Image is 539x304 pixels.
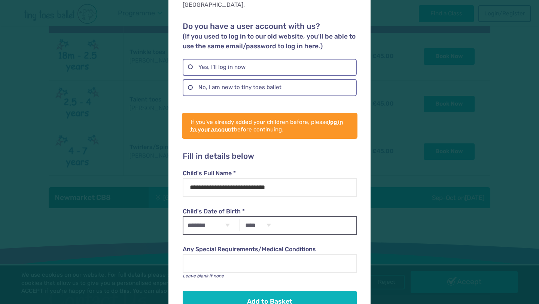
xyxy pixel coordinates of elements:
h2: Fill in details below [183,152,356,161]
p: If you've already added your children before, please before continuing. [191,118,349,133]
label: Yes, I'll log in now [183,59,356,76]
small: (If you used to log in to our old website, you'll be able to use the same email/password to log i... [183,33,356,50]
h2: Do you have a user account with us? [183,22,356,51]
label: No, I am new to tiny toes ballet [183,79,356,96]
label: Child's Full Name * [183,169,356,177]
label: Child's Date of Birth * [183,207,356,216]
p: Leave blank if none [183,273,356,279]
label: Any Special Requirements/Medical Conditions [183,245,356,253]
